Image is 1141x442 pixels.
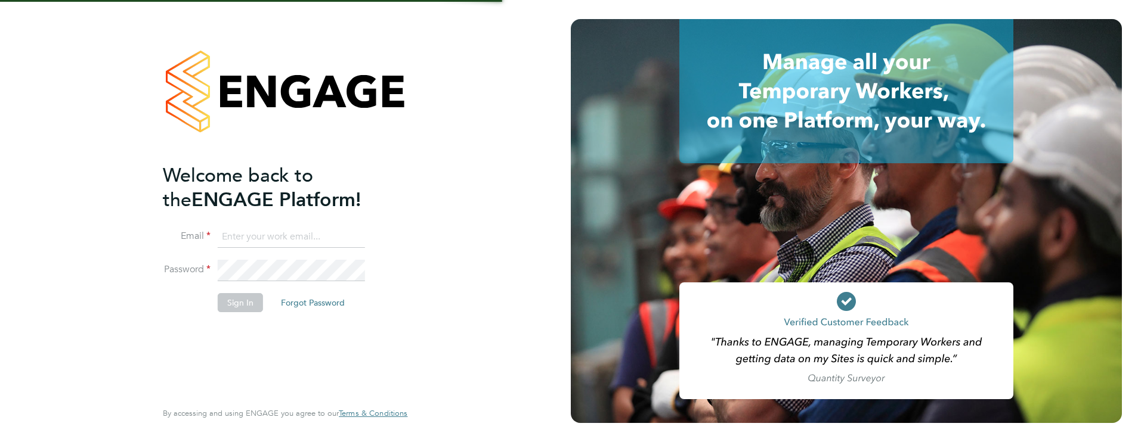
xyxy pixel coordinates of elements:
[271,293,354,312] button: Forgot Password
[163,164,313,211] span: Welcome back to the
[163,263,211,276] label: Password
[218,226,365,248] input: Enter your work email...
[163,163,395,212] h2: ENGAGE Platform!
[339,409,407,418] a: Terms & Conditions
[339,408,407,418] span: Terms & Conditions
[163,230,211,242] label: Email
[218,293,263,312] button: Sign In
[163,408,407,418] span: By accessing and using ENGAGE you agree to our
